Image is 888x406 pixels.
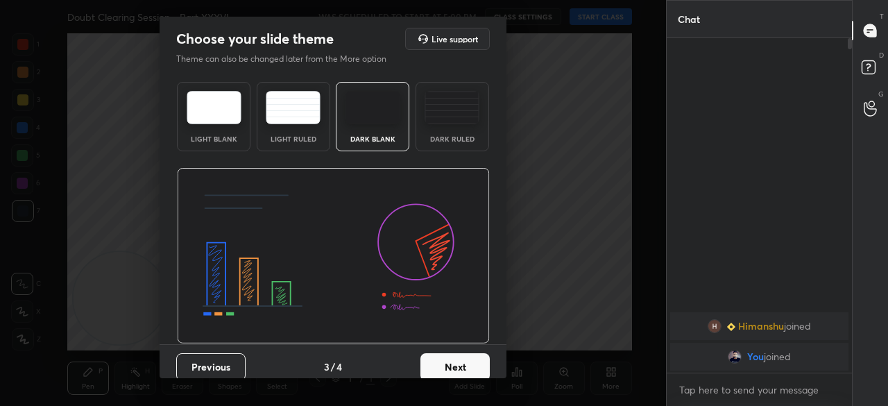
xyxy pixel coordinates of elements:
div: Dark Blank [345,135,400,142]
h5: Live support [432,35,478,43]
span: joined [784,321,811,332]
img: lightRuledTheme.5fabf969.svg [266,91,321,124]
img: darkTheme.f0cc69e5.svg [345,91,400,124]
div: Light Blank [186,135,241,142]
img: d578d2a9b1ba40ba8329e9c7174a5df2.jpg [728,350,742,364]
button: Previous [176,353,246,381]
span: You [747,351,764,362]
div: Dark Ruled [425,135,480,142]
span: Himanshu [738,321,784,332]
img: lightTheme.e5ed3b09.svg [187,91,241,124]
img: 3 [708,319,721,333]
span: joined [764,351,791,362]
img: darkThemeBanner.d06ce4a2.svg [177,168,490,344]
div: Light Ruled [266,135,321,142]
p: D [879,50,884,60]
h4: / [331,360,335,374]
p: Theme can also be changed later from the More option [176,53,401,65]
img: darkRuledTheme.de295e13.svg [425,91,479,124]
p: G [878,89,884,99]
p: Chat [667,1,711,37]
h4: 4 [336,360,342,374]
div: grid [667,310,852,373]
img: Learner_Badge_beginner_1_8b307cf2a0.svg [727,323,735,331]
p: T [880,11,884,22]
h2: Choose your slide theme [176,30,334,48]
h4: 3 [324,360,330,374]
button: Next [420,353,490,381]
